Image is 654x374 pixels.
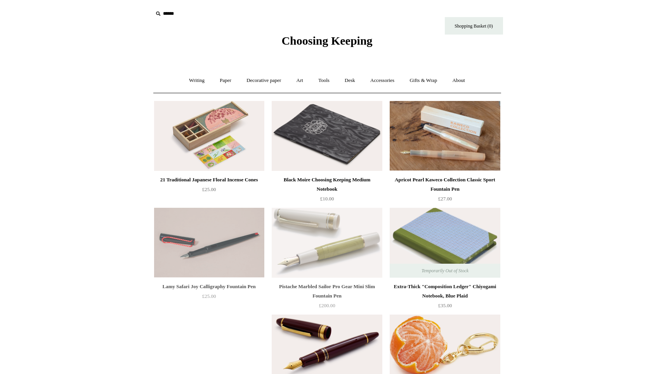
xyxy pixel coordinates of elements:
a: Lamy Safari Joy Calligraphy Fountain Pen Lamy Safari Joy Calligraphy Fountain Pen [154,208,264,278]
a: Writing [182,70,212,91]
a: Extra-Thick "Composition Ledger" Chiyogami Notebook, Blue Plaid £35.00 [390,282,500,314]
a: Black Moire Choosing Keeping Medium Notebook Black Moire Choosing Keeping Medium Notebook [272,101,382,171]
span: Choosing Keeping [281,34,372,47]
div: Extra-Thick "Composition Ledger" Chiyogami Notebook, Blue Plaid [392,282,498,301]
a: Pistache Marbled Sailor Pro Gear Mini Slim Fountain Pen Pistache Marbled Sailor Pro Gear Mini Sli... [272,208,382,278]
a: Art [290,70,310,91]
a: Accessories [363,70,401,91]
img: Pistache Marbled Sailor Pro Gear Mini Slim Fountain Pen [272,208,382,278]
a: Gifts & Wrap [402,70,444,91]
span: £35.00 [438,303,452,308]
div: Black Moire Choosing Keeping Medium Notebook [274,175,380,194]
a: 21 Traditional Japanese Floral Incense Cones £25.00 [154,175,264,207]
div: Apricot Pearl Kaweco Collection Classic Sport Fountain Pen [392,175,498,194]
a: Apricot Pearl Kaweco Collection Classic Sport Fountain Pen £27.00 [390,175,500,207]
img: 21 Traditional Japanese Floral Incense Cones [154,101,264,171]
a: Extra-Thick "Composition Ledger" Chiyogami Notebook, Blue Plaid Extra-Thick "Composition Ledger" ... [390,208,500,278]
a: Pistache Marbled Sailor Pro Gear Mini Slim Fountain Pen £200.00 [272,282,382,314]
a: 21 Traditional Japanese Floral Incense Cones 21 Traditional Japanese Floral Incense Cones [154,101,264,171]
a: Decorative paper [239,70,288,91]
span: £200.00 [319,303,335,308]
span: Temporarily Out of Stock [414,264,476,278]
a: Shopping Basket (0) [445,17,503,35]
div: Pistache Marbled Sailor Pro Gear Mini Slim Fountain Pen [274,282,380,301]
a: Desk [338,70,362,91]
img: Lamy Safari Joy Calligraphy Fountain Pen [154,208,264,278]
span: £27.00 [438,196,452,202]
a: Paper [213,70,238,91]
a: Black Moire Choosing Keeping Medium Notebook £10.00 [272,175,382,207]
span: £25.00 [202,293,216,299]
a: Choosing Keeping [281,40,372,46]
a: About [445,70,472,91]
a: Lamy Safari Joy Calligraphy Fountain Pen £25.00 [154,282,264,314]
span: £10.00 [320,196,334,202]
img: Extra-Thick "Composition Ledger" Chiyogami Notebook, Blue Plaid [390,208,500,278]
div: 21 Traditional Japanese Floral Incense Cones [156,175,262,184]
img: Apricot Pearl Kaweco Collection Classic Sport Fountain Pen [390,101,500,171]
div: Lamy Safari Joy Calligraphy Fountain Pen [156,282,262,291]
a: Tools [311,70,337,91]
span: £25.00 [202,186,216,192]
a: Apricot Pearl Kaweco Collection Classic Sport Fountain Pen Apricot Pearl Kaweco Collection Classi... [390,101,500,171]
img: Black Moire Choosing Keeping Medium Notebook [272,101,382,171]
